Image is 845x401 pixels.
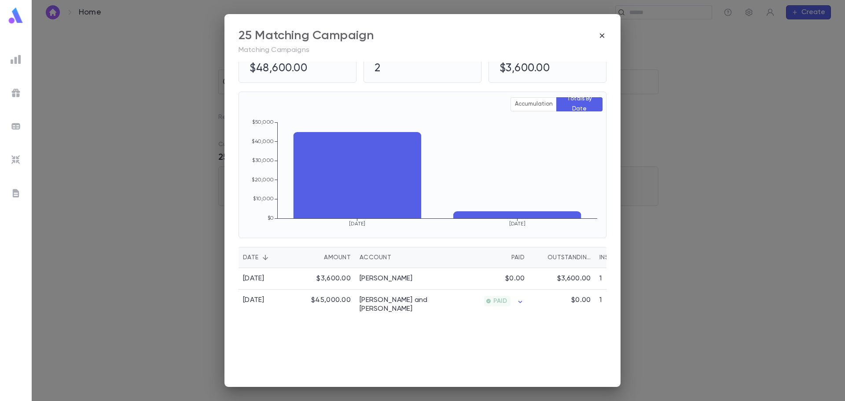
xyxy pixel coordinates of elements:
[252,158,274,163] tspan: $30,000
[571,296,591,305] p: $0.00
[505,274,525,283] p: $0.00
[239,28,374,43] div: 25 Matching Campaign
[349,221,365,227] tspan: [DATE]
[360,274,413,283] a: [PERSON_NAME]
[243,274,265,283] div: [DATE]
[239,247,298,268] div: Date
[556,97,603,111] button: Totals By Date
[243,296,265,305] div: [DATE]
[509,221,525,227] tspan: [DATE]
[298,268,355,290] div: $3,600.00
[268,215,274,221] tspan: $0
[557,274,591,283] p: $3,600.00
[11,88,21,98] img: campaigns_grey.99e729a5f7ee94e3726e6486bddda8f1.svg
[355,247,443,268] div: Account
[239,46,606,55] p: Matching Campaigns
[595,247,648,268] div: Installments
[243,247,258,268] div: Date
[533,250,547,265] button: Sort
[529,247,595,268] div: Outstanding
[595,268,648,290] div: 1
[360,247,391,268] div: Account
[250,62,307,75] h5: $48,600.00
[298,290,355,320] div: $45,000.00
[595,290,648,320] div: 1
[7,7,25,24] img: logo
[599,247,629,268] div: Installments
[375,62,434,75] h5: 2
[298,247,355,268] div: Amount
[11,121,21,132] img: batches_grey.339ca447c9d9533ef1741baa751efc33.svg
[11,155,21,165] img: imports_grey.530a8a0e642e233f2baf0ef88e8c9fcb.svg
[443,247,529,268] div: Paid
[11,188,21,199] img: letters_grey.7941b92b52307dd3b8a917253454ce1c.svg
[511,97,557,111] button: Accumulation
[258,250,272,265] button: Sort
[547,247,591,268] div: Outstanding
[310,250,324,265] button: Sort
[253,196,274,202] tspan: $10,000
[252,177,274,183] tspan: $20,000
[324,247,351,268] div: Amount
[500,62,550,75] h5: $3,600.00
[252,119,274,125] tspan: $50,000
[497,250,511,265] button: Sort
[11,54,21,65] img: reports_grey.c525e4749d1bce6a11f5fe2a8de1b229.svg
[360,296,439,313] a: [PERSON_NAME] and [PERSON_NAME]
[391,250,405,265] button: Sort
[252,139,274,144] tspan: $40,000
[490,298,511,305] span: PAID
[511,247,525,268] div: Paid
